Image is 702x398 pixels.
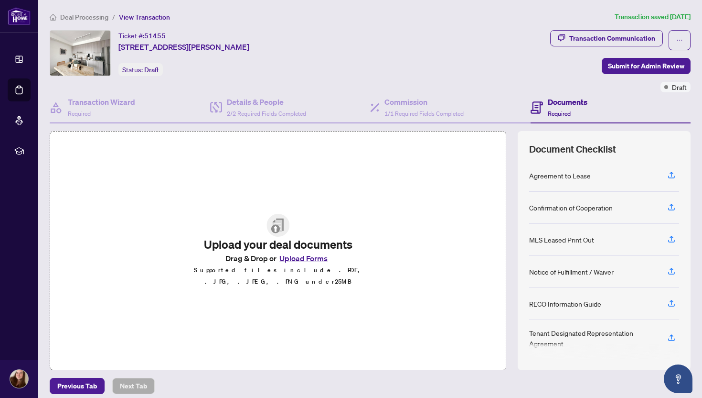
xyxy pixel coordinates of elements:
[615,11,691,22] article: Transaction saved [DATE]
[569,31,655,46] div: Transaction Communication
[183,237,373,252] h2: Upload your deal documents
[112,378,155,394] button: Next Tab
[529,328,656,349] div: Tenant Designated Representation Agreement
[529,202,613,213] div: Confirmation of Cooperation
[548,110,571,117] span: Required
[602,58,691,74] button: Submit for Admin Review
[118,41,249,53] span: [STREET_ADDRESS][PERSON_NAME]
[227,110,306,117] span: 2/2 Required Fields Completed
[50,378,105,394] button: Previous Tab
[112,11,115,22] li: /
[50,31,110,76] img: IMG-C12367216_1.jpg
[119,13,170,22] span: View Transaction
[529,170,591,181] div: Agreement to Lease
[57,378,97,394] span: Previous Tab
[225,252,330,265] span: Drag & Drop or
[676,37,683,44] span: ellipsis
[227,96,306,108] h4: Details & People
[144,66,159,74] span: Draft
[10,370,28,388] img: Profile Icon
[608,58,684,74] span: Submit for Admin Review
[176,206,381,295] span: File UploadUpload your deal documentsDrag & Drop orUpload FormsSupported files include .PDF, .JPG...
[384,96,464,108] h4: Commission
[664,365,692,393] button: Open asap
[529,234,594,245] div: MLS Leased Print Out
[550,30,663,46] button: Transaction Communication
[548,96,587,108] h4: Documents
[118,30,166,41] div: Ticket #:
[144,32,166,40] span: 51455
[60,13,108,22] span: Deal Processing
[529,143,616,156] span: Document Checklist
[277,252,330,265] button: Upload Forms
[50,14,56,21] span: home
[183,265,373,287] p: Supported files include .PDF, .JPG, .JPEG, .PNG under 25 MB
[672,82,687,92] span: Draft
[384,110,464,117] span: 1/1 Required Fields Completed
[8,7,31,25] img: logo
[266,214,289,237] img: File Upload
[68,96,135,108] h4: Transaction Wizard
[529,266,614,277] div: Notice of Fulfillment / Waiver
[68,110,91,117] span: Required
[529,298,601,309] div: RECO Information Guide
[118,63,163,76] div: Status:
